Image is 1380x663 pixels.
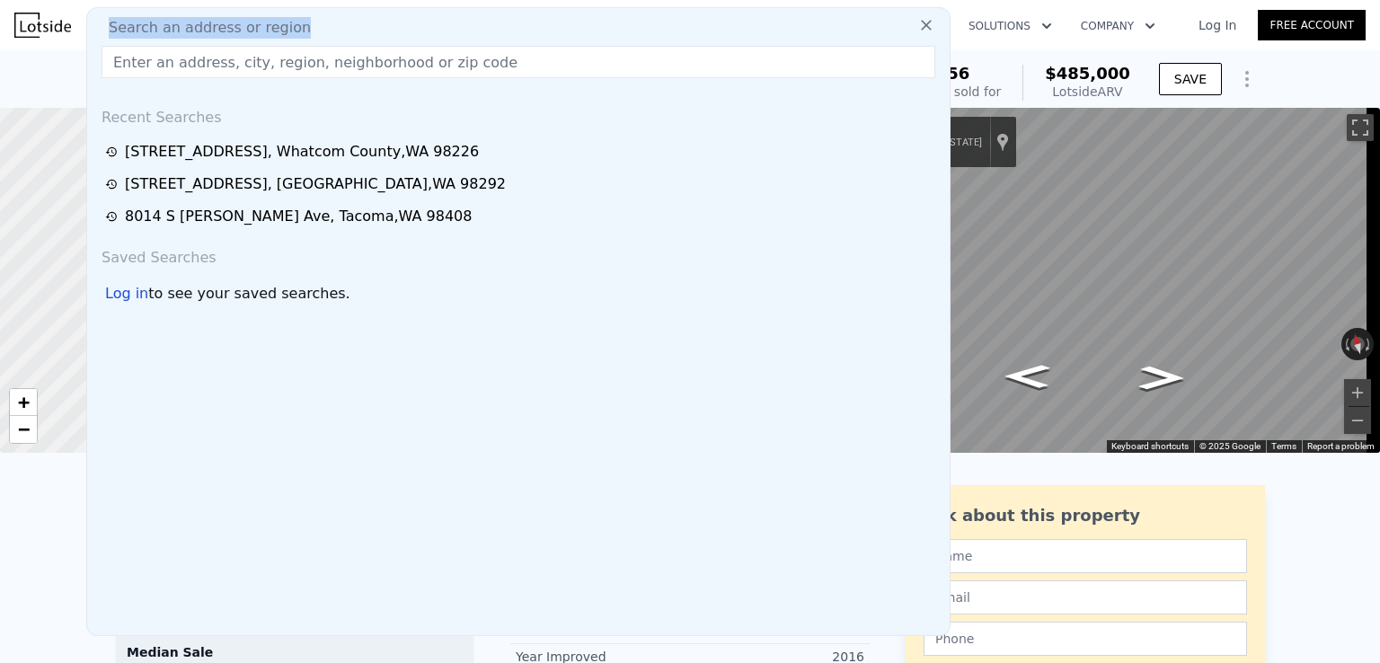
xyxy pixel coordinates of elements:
[1344,407,1371,434] button: Zoom out
[954,10,1066,42] button: Solutions
[10,416,37,443] a: Zoom out
[10,389,37,416] a: Zoom in
[1159,63,1222,95] button: SAVE
[94,233,942,276] div: Saved Searches
[18,391,30,413] span: +
[94,17,311,39] span: Search an address or region
[1258,10,1366,40] a: Free Account
[1365,328,1375,360] button: Rotate clockwise
[105,206,937,227] a: 8014 S [PERSON_NAME] Ave, Tacoma,WA 98408
[822,108,1380,453] div: Map
[105,283,148,305] div: Log in
[105,173,937,195] a: [STREET_ADDRESS], [GEOGRAPHIC_DATA],WA 98292
[1229,61,1265,97] button: Show Options
[924,503,1247,528] div: Ask about this property
[1066,10,1170,42] button: Company
[924,539,1247,573] input: Name
[127,643,463,661] div: Median Sale
[822,108,1380,453] div: Street View
[14,13,71,38] img: Lotside
[1045,64,1130,83] span: $485,000
[1177,16,1258,34] a: Log In
[924,580,1247,614] input: Email
[1199,441,1261,451] span: © 2025 Google
[105,141,937,163] a: [STREET_ADDRESS], Whatcom County,WA 98226
[924,622,1247,656] input: Phone
[102,46,935,78] input: Enter an address, city, region, neighborhood or zip code
[125,141,479,163] div: [STREET_ADDRESS] , Whatcom County , WA 98226
[125,173,506,195] div: [STREET_ADDRESS] , [GEOGRAPHIC_DATA] , WA 98292
[1045,83,1130,101] div: Lotside ARV
[1111,440,1189,453] button: Keyboard shortcuts
[18,418,30,440] span: −
[1347,114,1374,141] button: Toggle fullscreen view
[1341,328,1351,360] button: Rotate counterclockwise
[1344,379,1371,406] button: Zoom in
[94,93,942,136] div: Recent Searches
[996,132,1009,152] a: Show location on map
[1307,441,1375,451] a: Report a problem
[125,206,472,227] div: 8014 S [PERSON_NAME] Ave , Tacoma , WA 98408
[148,283,349,305] span: to see your saved searches.
[985,358,1069,393] path: Go West, Shorewood Ln
[1271,441,1296,451] a: Terms
[1119,360,1204,395] path: Go East, Shorewood Ln
[1347,327,1368,362] button: Reset the view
